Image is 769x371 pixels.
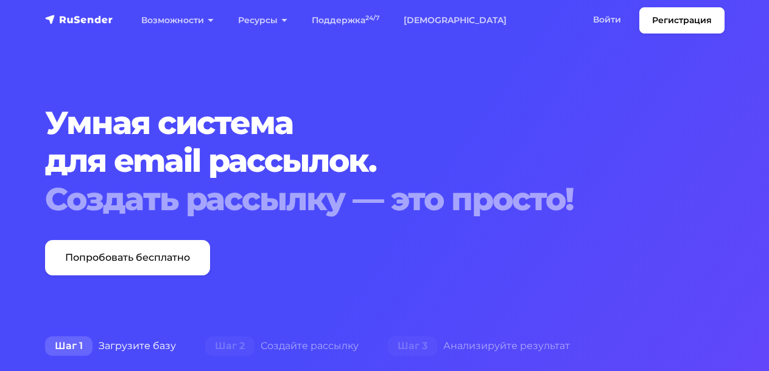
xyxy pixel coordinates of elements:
a: Возможности [129,8,226,33]
span: Шаг 2 [205,336,255,356]
span: Шаг 3 [388,336,437,356]
a: Ресурсы [226,8,300,33]
div: Создать рассылку — это просто! [45,180,725,218]
span: Шаг 1 [45,336,93,356]
img: RuSender [45,13,113,26]
div: Загрузите базу [30,334,191,358]
div: Анализируйте результат [373,334,585,358]
h1: Умная система для email рассылок. [45,104,725,218]
a: Регистрация [639,7,725,34]
div: Создайте рассылку [191,334,373,358]
sup: 24/7 [365,14,379,22]
a: Попробовать бесплатно [45,240,210,275]
a: Поддержка24/7 [300,8,392,33]
a: [DEMOGRAPHIC_DATA] [392,8,519,33]
a: Войти [581,7,633,32]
